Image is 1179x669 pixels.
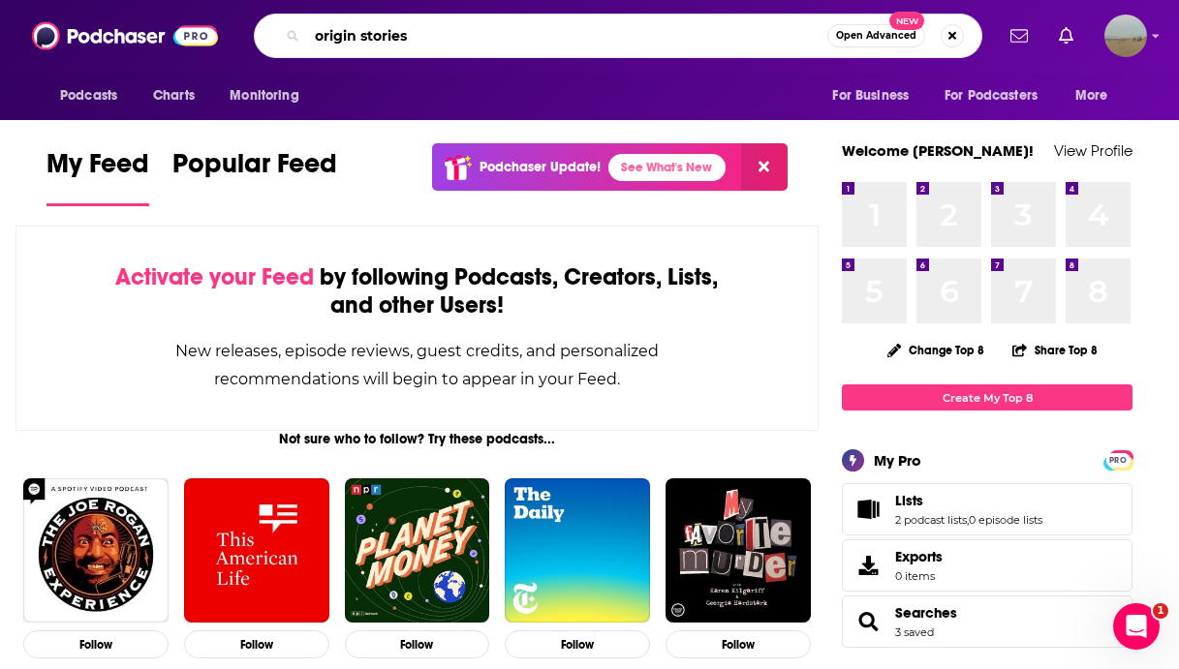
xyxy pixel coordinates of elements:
a: Searches [849,608,887,635]
span: Podcasts [60,82,117,109]
a: Show notifications dropdown [1051,19,1081,52]
img: The Daily [505,478,650,623]
div: New releases, episode reviews, guest credits, and personalized recommendations will begin to appe... [113,337,721,393]
button: Change Top 8 [876,338,996,362]
span: For Podcasters [945,82,1038,109]
span: More [1075,82,1108,109]
img: User Profile [1104,15,1147,57]
span: New [889,12,924,30]
input: Search podcasts, credits, & more... [307,20,827,51]
a: Popular Feed [172,147,337,206]
span: 1 [1153,603,1168,619]
a: My Feed [47,147,149,206]
p: Podchaser Update! [480,159,601,175]
a: 2 podcast lists [895,513,967,527]
span: Lists [895,492,923,509]
button: Open AdvancedNew [827,24,925,47]
a: Charts [140,77,206,114]
span: 0 items [895,569,943,583]
a: 3 saved [895,625,934,639]
span: For Business [832,82,909,109]
div: by following Podcasts, Creators, Lists, and other Users! [113,263,721,319]
span: Lists [842,483,1132,535]
a: See What's New [608,154,726,181]
span: Activate your Feed [115,262,314,291]
img: Planet Money [345,478,490,623]
button: Follow [23,630,169,658]
img: Podchaser - Follow, Share and Rate Podcasts [32,17,218,54]
button: Follow [345,630,490,658]
button: open menu [932,77,1066,114]
a: View Profile [1054,141,1132,160]
a: Exports [842,539,1132,592]
button: Follow [666,630,811,658]
button: Show profile menu [1104,15,1147,57]
button: Follow [505,630,650,658]
span: , [967,513,969,527]
button: open menu [1062,77,1132,114]
div: Search podcasts, credits, & more... [254,14,982,58]
button: open menu [216,77,324,114]
span: My Feed [47,147,149,192]
button: open menu [819,77,933,114]
span: Exports [895,548,943,565]
a: Lists [895,492,1042,509]
span: Popular Feed [172,147,337,192]
div: Not sure who to follow? Try these podcasts... [16,431,819,447]
span: Open Advanced [836,31,916,41]
img: The Joe Rogan Experience [23,478,169,623]
span: Exports [849,552,887,579]
span: Charts [153,82,195,109]
div: My Pro [874,451,921,470]
button: open menu [47,77,142,114]
img: This American Life [184,478,329,623]
button: Share Top 8 [1011,331,1099,369]
a: Searches [895,604,957,622]
span: Monitoring [230,82,298,109]
span: Logged in as shenderson [1104,15,1147,57]
a: 0 episode lists [969,513,1042,527]
button: Follow [184,630,329,658]
img: My Favorite Murder with Karen Kilgariff and Georgia Hardstark [666,478,811,623]
iframe: Intercom live chat [1113,603,1160,650]
a: Welcome [PERSON_NAME]! [842,141,1034,160]
a: Lists [849,496,887,523]
a: Create My Top 8 [842,384,1132,411]
a: Show notifications dropdown [1003,19,1036,52]
span: Searches [842,595,1132,648]
span: PRO [1106,453,1130,468]
a: PRO [1106,452,1130,467]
